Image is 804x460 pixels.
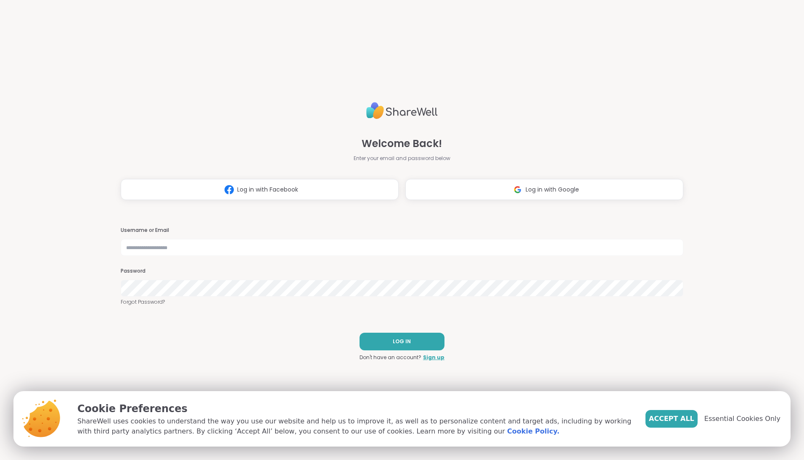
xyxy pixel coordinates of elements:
[649,414,694,424] span: Accept All
[510,182,526,197] img: ShareWell Logomark
[221,182,237,197] img: ShareWell Logomark
[405,179,683,200] button: Log in with Google
[526,185,579,194] span: Log in with Google
[366,99,438,123] img: ShareWell Logo
[423,354,444,361] a: Sign up
[393,338,411,345] span: LOG IN
[360,354,421,361] span: Don't have an account?
[77,401,632,416] p: Cookie Preferences
[360,333,444,350] button: LOG IN
[354,155,450,162] span: Enter your email and password below
[645,410,698,428] button: Accept All
[121,179,399,200] button: Log in with Facebook
[507,426,559,436] a: Cookie Policy.
[121,268,683,275] h3: Password
[121,298,683,306] a: Forgot Password?
[704,414,780,424] span: Essential Cookies Only
[237,185,298,194] span: Log in with Facebook
[362,136,442,151] span: Welcome Back!
[121,227,683,234] h3: Username or Email
[77,416,632,436] p: ShareWell uses cookies to understand the way you use our website and help us to improve it, as we...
